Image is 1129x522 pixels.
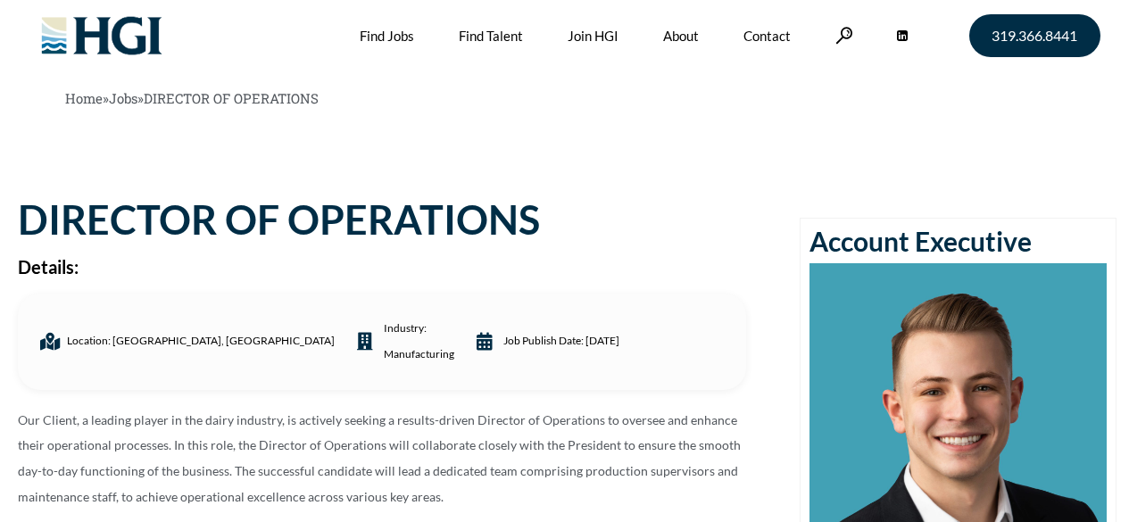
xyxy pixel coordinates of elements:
[18,200,746,240] h1: DIRECTOR OF OPERATIONS
[499,328,619,354] span: Job Publish date: [DATE]
[109,89,137,107] a: Jobs
[65,89,319,107] span: » »
[809,228,1107,254] h2: Account Executive
[379,316,454,368] span: industry:
[992,29,1077,43] span: 319.366.8441
[144,89,319,107] span: DIRECTOR OF OPERATIONS
[969,14,1100,57] a: 319.366.8441
[835,27,853,44] a: Search
[62,328,335,354] span: Location: [GEOGRAPHIC_DATA], [GEOGRAPHIC_DATA]
[18,412,741,504] span: Our Client, a leading player in the dairy industry, is actively seeking a results-driven Director...
[384,342,454,368] a: Manufacturing
[18,258,746,276] h2: Details:
[65,89,103,107] a: Home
